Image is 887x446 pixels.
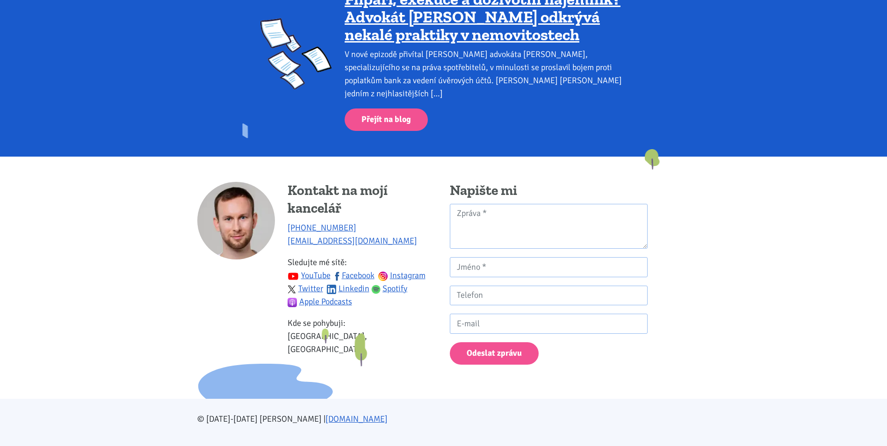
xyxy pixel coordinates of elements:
[288,182,437,217] h4: Kontakt na mojí kancelář
[191,412,696,425] div: © [DATE]-[DATE] [PERSON_NAME] |
[288,271,299,282] img: youtube.svg
[332,272,342,281] img: fb.svg
[371,283,408,294] a: Spotify
[450,257,648,277] input: Jméno *
[288,270,331,281] a: YouTube
[332,270,375,281] a: Facebook
[450,204,648,365] form: Kontaktní formulář
[450,314,648,334] input: E-mail
[327,283,369,294] a: Linkedin
[288,256,437,308] p: Sledujte mé sítě:
[345,48,627,100] div: V nové epizodě přivítal [PERSON_NAME] advokáta [PERSON_NAME], specializujícího se na práva spotře...
[450,342,539,365] button: Odeslat zprávu
[197,182,275,259] img: Tomáš Kučera
[288,317,437,356] p: Kde se pohybuji: [GEOGRAPHIC_DATA], [GEOGRAPHIC_DATA]
[288,236,417,246] a: [EMAIL_ADDRESS][DOMAIN_NAME]
[378,272,388,281] img: ig.svg
[288,223,356,233] a: [PHONE_NUMBER]
[327,285,336,294] img: linkedin.svg
[288,298,297,307] img: apple-podcasts.png
[450,286,648,306] input: Telefon
[371,285,381,294] img: spotify.png
[288,296,352,307] a: Apple Podcasts
[288,283,323,294] a: Twitter
[345,108,428,131] a: Přejít na blog
[325,414,388,424] a: [DOMAIN_NAME]
[450,182,648,200] h4: Napište mi
[288,285,296,294] img: twitter.svg
[378,270,425,281] a: Instagram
